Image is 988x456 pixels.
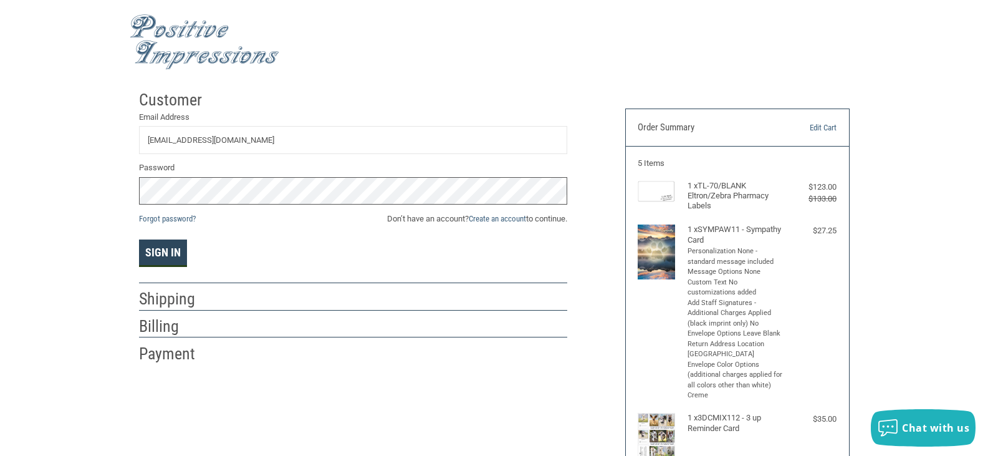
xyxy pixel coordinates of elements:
label: Email Address [139,111,567,124]
a: Edit Cart [773,122,837,134]
label: Password [139,162,567,174]
h2: Billing [139,316,212,337]
h2: Payment [139,344,212,364]
a: Forgot password? [139,214,196,223]
li: Message Options None [688,267,784,278]
div: $123.00 [787,181,837,193]
span: Don’t have an account? to continue. [387,213,567,225]
li: Custom Text No customizations added [688,278,784,298]
span: Chat with us [902,421,969,435]
button: Sign In [139,240,187,267]
button: Chat with us [871,409,976,447]
li: Add Staff Signatures - Additional Charges Applied (black imprint only) No [688,298,784,329]
a: Create an account [469,214,526,223]
h4: 1 x SYMPAW11 - Sympathy Card [688,225,784,245]
h3: 5 Items [638,158,837,168]
li: Return Address Location [GEOGRAPHIC_DATA] [688,339,784,360]
h2: Shipping [139,289,212,309]
img: Positive Impressions [130,14,279,70]
li: Envelope Options Leave Blank [688,329,784,339]
li: Envelope Color Options (additional charges applied for all colors other than white) Creme [688,360,784,401]
div: $35.00 [787,413,837,425]
li: Personalization None - standard message included [688,246,784,267]
h3: Order Summary [638,122,773,134]
h4: 1 x 3DCMIX112 - 3 up Reminder Card [688,413,784,434]
h4: 1 x TL-70/BLANK Eltron/Zebra Pharmacy Labels [688,181,784,211]
h2: Customer [139,90,212,110]
div: $27.25 [787,225,837,237]
div: $133.00 [787,193,837,205]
